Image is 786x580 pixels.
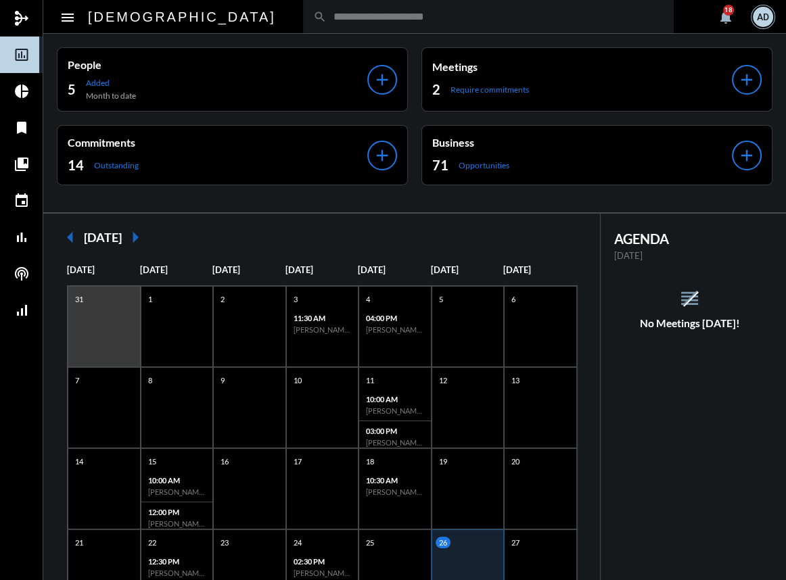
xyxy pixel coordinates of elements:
[148,476,206,485] p: 10:00 AM
[366,406,424,415] h6: [PERSON_NAME] - Action
[67,264,140,275] p: [DATE]
[436,456,450,467] p: 19
[678,287,701,310] mat-icon: reorder
[431,264,504,275] p: [DATE]
[432,155,448,174] h2: 71
[14,156,30,172] mat-icon: collections_bookmark
[14,302,30,318] mat-icon: signal_cellular_alt
[148,569,206,577] h6: [PERSON_NAME] - Action
[140,264,213,275] p: [DATE]
[459,160,509,170] p: Opportunities
[217,537,232,548] p: 23
[145,293,156,305] p: 1
[72,537,87,548] p: 21
[14,193,30,209] mat-icon: event
[145,456,160,467] p: 15
[145,537,160,548] p: 22
[14,229,30,245] mat-icon: bar_chart
[60,9,76,26] mat-icon: Side nav toggle icon
[217,456,232,467] p: 16
[122,224,149,251] mat-icon: arrow_right
[366,314,424,322] p: 04:00 PM
[508,537,523,548] p: 27
[148,508,206,516] p: 12:00 PM
[68,155,84,174] h2: 14
[14,83,30,99] mat-icon: pie_chart
[285,264,359,275] p: [DATE]
[358,264,431,275] p: [DATE]
[450,84,529,95] p: Require commitments
[14,120,30,136] mat-icon: bookmark
[366,427,424,435] p: 03:00 PM
[86,91,136,101] p: Month to date
[88,6,276,28] h2: [DEMOGRAPHIC_DATA]
[294,569,352,577] h6: [PERSON_NAME] - Action
[72,293,87,305] p: 31
[432,60,732,73] p: Meetings
[68,58,367,71] p: People
[363,456,377,467] p: 18
[366,325,424,334] h6: [PERSON_NAME] - Relationship
[436,537,450,548] p: 26
[503,264,576,275] p: [DATE]
[436,293,446,305] p: 5
[57,224,84,251] mat-icon: arrow_left
[718,9,734,25] mat-icon: notifications
[148,487,206,496] h6: [PERSON_NAME] - Relationship
[148,519,206,528] h6: [PERSON_NAME] - Relationship
[313,10,327,24] mat-icon: search
[432,136,732,149] p: Business
[72,456,87,467] p: 14
[508,374,523,386] p: 13
[436,374,450,386] p: 12
[737,146,756,165] mat-icon: add
[290,537,305,548] p: 24
[614,231,766,247] h2: AGENDA
[363,537,377,548] p: 25
[373,70,392,89] mat-icon: add
[217,293,228,305] p: 2
[217,374,228,386] p: 9
[363,374,377,386] p: 11
[14,10,30,26] mat-icon: mediation
[145,374,156,386] p: 8
[614,250,766,261] p: [DATE]
[290,374,305,386] p: 10
[294,557,352,566] p: 02:30 PM
[508,456,523,467] p: 20
[373,146,392,165] mat-icon: add
[54,3,81,30] button: Toggle sidenav
[508,293,519,305] p: 6
[68,80,76,99] h2: 5
[212,264,285,275] p: [DATE]
[290,456,305,467] p: 17
[148,557,206,566] p: 12:30 PM
[366,487,424,496] h6: [PERSON_NAME] - Action
[432,80,440,99] h2: 2
[366,395,424,404] p: 10:00 AM
[94,160,139,170] p: Outstanding
[723,5,734,16] div: 18
[14,266,30,282] mat-icon: podcasts
[294,314,352,322] p: 11:30 AM
[294,325,352,334] h6: [PERSON_NAME] - Relationship
[366,476,424,485] p: 10:30 AM
[737,70,756,89] mat-icon: add
[753,7,773,27] div: AD
[72,374,83,386] p: 7
[601,317,780,329] h5: No Meetings [DATE]!
[14,47,30,63] mat-icon: insert_chart_outlined
[86,78,136,88] p: Added
[84,230,122,245] h2: [DATE]
[68,136,367,149] p: Commitments
[290,293,301,305] p: 3
[366,438,424,447] h6: [PERSON_NAME] - Investment
[363,293,373,305] p: 4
